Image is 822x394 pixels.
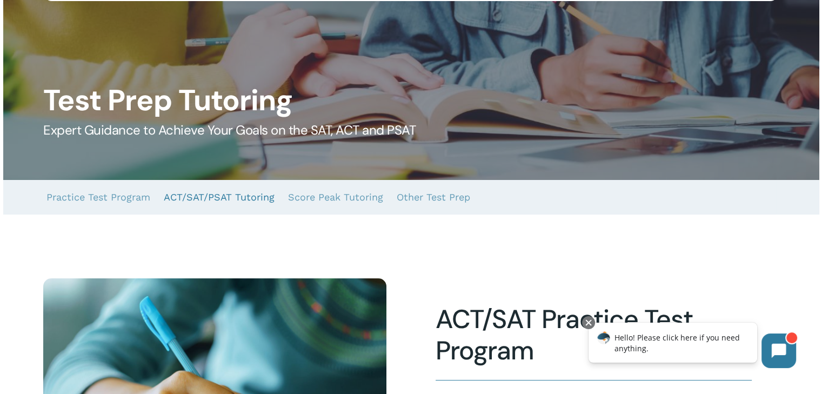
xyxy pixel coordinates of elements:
[436,304,752,366] h2: ACT/SAT Practice Test Program
[288,180,383,215] a: Score Peak Tutoring
[46,180,150,215] a: Practice Test Program
[43,122,778,139] h5: Expert Guidance to Achieve Your Goals on the SAT, ACT and PSAT
[43,83,778,118] h1: Test Prep Tutoring
[164,180,275,215] a: ACT/SAT/PSAT Tutoring
[397,180,470,215] a: Other Test Prep
[577,314,807,379] iframe: Chatbot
